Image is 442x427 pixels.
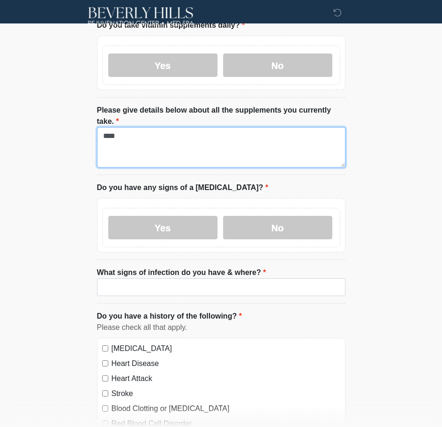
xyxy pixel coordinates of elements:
[102,345,108,351] input: [MEDICAL_DATA]
[108,216,217,239] label: Yes
[102,375,108,381] input: Heart Attack
[112,373,340,384] label: Heart Attack
[223,216,332,239] label: No
[102,390,108,396] input: Stroke
[108,53,217,77] label: Yes
[112,388,340,399] label: Stroke
[97,322,345,333] div: Please check all that apply.
[112,343,340,354] label: [MEDICAL_DATA]
[112,403,340,414] label: Blood Clotting or [MEDICAL_DATA]
[102,420,108,427] input: Red Blood Cell Disorder
[97,267,266,278] label: What signs of infection do you have & where?
[223,53,332,77] label: No
[97,105,345,127] label: Please give details below about all the supplements you currently take.
[112,358,340,369] label: Heart Disease
[88,7,194,26] img: Beverly Hills Rejuvenation Center - Frisco & Highland Park Logo
[102,405,108,412] input: Blood Clotting or [MEDICAL_DATA]
[102,360,108,366] input: Heart Disease
[97,311,242,322] label: Do you have a history of the following?
[97,182,269,193] label: Do you have any signs of a [MEDICAL_DATA]?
